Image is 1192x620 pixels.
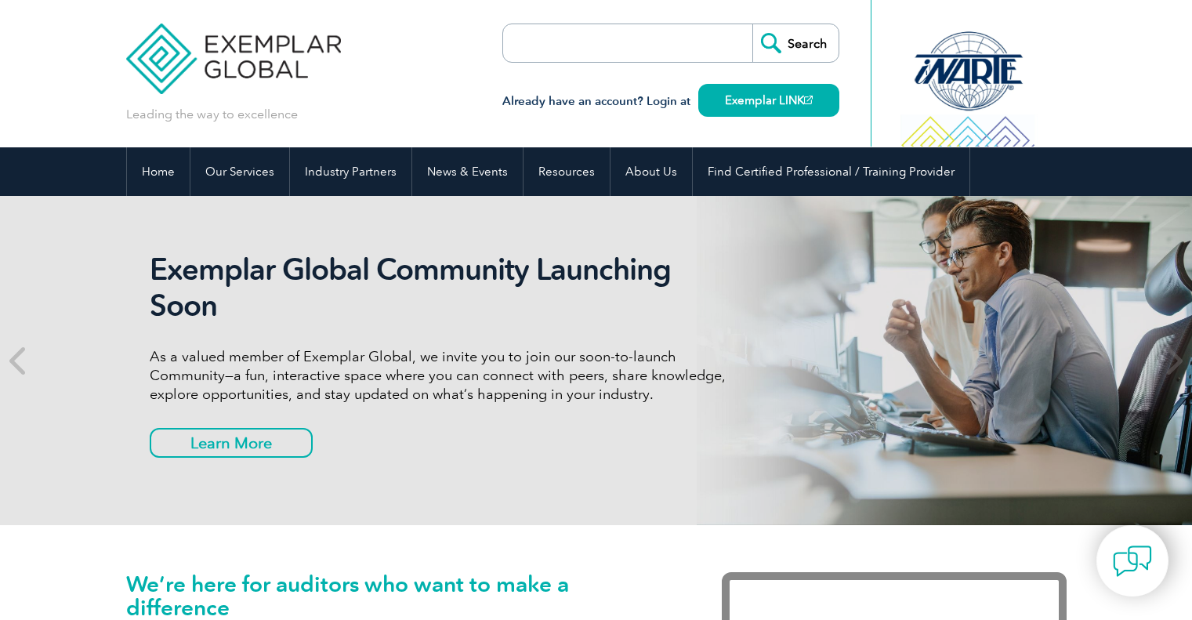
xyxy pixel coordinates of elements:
[150,347,737,404] p: As a valued member of Exemplar Global, we invite you to join our soon-to-launch Community—a fun, ...
[150,252,737,324] h2: Exemplar Global Community Launching Soon
[698,84,839,117] a: Exemplar LINK
[127,147,190,196] a: Home
[610,147,692,196] a: About Us
[290,147,411,196] a: Industry Partners
[524,147,610,196] a: Resources
[126,106,298,123] p: Leading the way to excellence
[752,24,839,62] input: Search
[412,147,523,196] a: News & Events
[126,572,675,619] h1: We’re here for auditors who want to make a difference
[804,96,813,104] img: open_square.png
[150,428,313,458] a: Learn More
[1113,542,1152,581] img: contact-chat.png
[190,147,289,196] a: Our Services
[502,92,839,111] h3: Already have an account? Login at
[693,147,969,196] a: Find Certified Professional / Training Provider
